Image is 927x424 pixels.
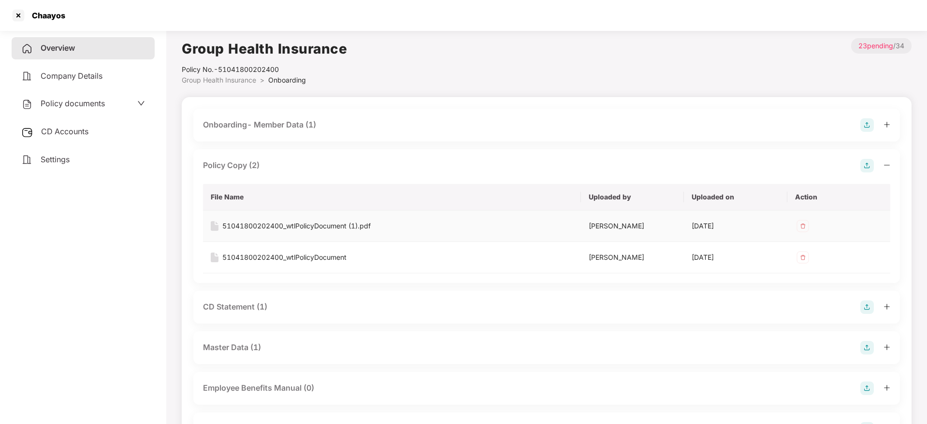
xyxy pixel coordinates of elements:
th: Uploaded on [684,184,787,211]
span: 23 pending [858,42,893,50]
span: Onboarding [268,76,306,84]
span: > [260,76,264,84]
div: 51041800202400_wtlPolicyDocument (1).pdf [222,221,371,231]
span: Policy documents [41,99,105,108]
span: Group Health Insurance [182,76,256,84]
th: File Name [203,184,581,211]
img: svg+xml;base64,PHN2ZyB4bWxucz0iaHR0cDovL3d3dy53My5vcmcvMjAwMC9zdmciIHdpZHRoPSIyNCIgaGVpZ2h0PSIyNC... [21,43,33,55]
div: [DATE] [692,252,779,263]
span: minus [884,162,890,169]
img: svg+xml;base64,PHN2ZyB4bWxucz0iaHR0cDovL3d3dy53My5vcmcvMjAwMC9zdmciIHdpZHRoPSIzMiIgaGVpZ2h0PSIzMi... [795,250,811,265]
div: 51041800202400_wtlPolicyDocument [222,252,347,263]
span: plus [884,384,890,391]
th: Action [787,184,890,211]
img: svg+xml;base64,PHN2ZyB4bWxucz0iaHR0cDovL3d3dy53My5vcmcvMjAwMC9zdmciIHdpZHRoPSIxNiIgaGVpZ2h0PSIyMC... [211,221,218,231]
img: svg+xml;base64,PHN2ZyB4bWxucz0iaHR0cDovL3d3dy53My5vcmcvMjAwMC9zdmciIHdpZHRoPSIyOCIgaGVpZ2h0PSIyOC... [860,300,874,314]
div: [PERSON_NAME] [589,221,676,231]
span: Overview [41,43,75,53]
img: svg+xml;base64,PHN2ZyB4bWxucz0iaHR0cDovL3d3dy53My5vcmcvMjAwMC9zdmciIHdpZHRoPSIyOCIgaGVpZ2h0PSIyOC... [860,118,874,132]
img: svg+xml;base64,PHN2ZyB4bWxucz0iaHR0cDovL3d3dy53My5vcmcvMjAwMC9zdmciIHdpZHRoPSIyNCIgaGVpZ2h0PSIyNC... [21,99,33,110]
div: Policy No.- 51041800202400 [182,64,347,75]
div: Onboarding- Member Data (1) [203,119,316,131]
th: Uploaded by [581,184,684,211]
img: svg+xml;base64,PHN2ZyB4bWxucz0iaHR0cDovL3d3dy53My5vcmcvMjAwMC9zdmciIHdpZHRoPSIxNiIgaGVpZ2h0PSIyMC... [211,253,218,262]
div: Chaayos [26,11,65,20]
div: CD Statement (1) [203,301,267,313]
div: Employee Benefits Manual (0) [203,382,314,394]
span: plus [884,121,890,128]
div: Policy Copy (2) [203,159,260,171]
img: svg+xml;base64,PHN2ZyB4bWxucz0iaHR0cDovL3d3dy53My5vcmcvMjAwMC9zdmciIHdpZHRoPSIyOCIgaGVpZ2h0PSIyOC... [860,159,874,172]
img: svg+xml;base64,PHN2ZyB4bWxucz0iaHR0cDovL3d3dy53My5vcmcvMjAwMC9zdmciIHdpZHRoPSIyOCIgaGVpZ2h0PSIyOC... [860,382,874,395]
img: svg+xml;base64,PHN2ZyB4bWxucz0iaHR0cDovL3d3dy53My5vcmcvMjAwMC9zdmciIHdpZHRoPSIyNCIgaGVpZ2h0PSIyNC... [21,71,33,82]
img: svg+xml;base64,PHN2ZyB4bWxucz0iaHR0cDovL3d3dy53My5vcmcvMjAwMC9zdmciIHdpZHRoPSIyNCIgaGVpZ2h0PSIyNC... [21,154,33,166]
img: svg+xml;base64,PHN2ZyB4bWxucz0iaHR0cDovL3d3dy53My5vcmcvMjAwMC9zdmciIHdpZHRoPSIyOCIgaGVpZ2h0PSIyOC... [860,341,874,354]
h1: Group Health Insurance [182,38,347,59]
span: down [137,99,145,107]
span: Settings [41,155,70,164]
p: / 34 [851,38,912,54]
span: Company Details [41,71,102,81]
span: CD Accounts [41,127,88,136]
div: [PERSON_NAME] [589,252,676,263]
img: svg+xml;base64,PHN2ZyB4bWxucz0iaHR0cDovL3d3dy53My5vcmcvMjAwMC9zdmciIHdpZHRoPSIzMiIgaGVpZ2h0PSIzMi... [795,218,811,234]
div: Master Data (1) [203,341,261,353]
div: [DATE] [692,221,779,231]
span: plus [884,303,890,310]
span: plus [884,344,890,351]
img: svg+xml;base64,PHN2ZyB3aWR0aD0iMjUiIGhlaWdodD0iMjQiIHZpZXdCb3g9IjAgMCAyNSAyNCIgZmlsbD0ibm9uZSIgeG... [21,127,33,138]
